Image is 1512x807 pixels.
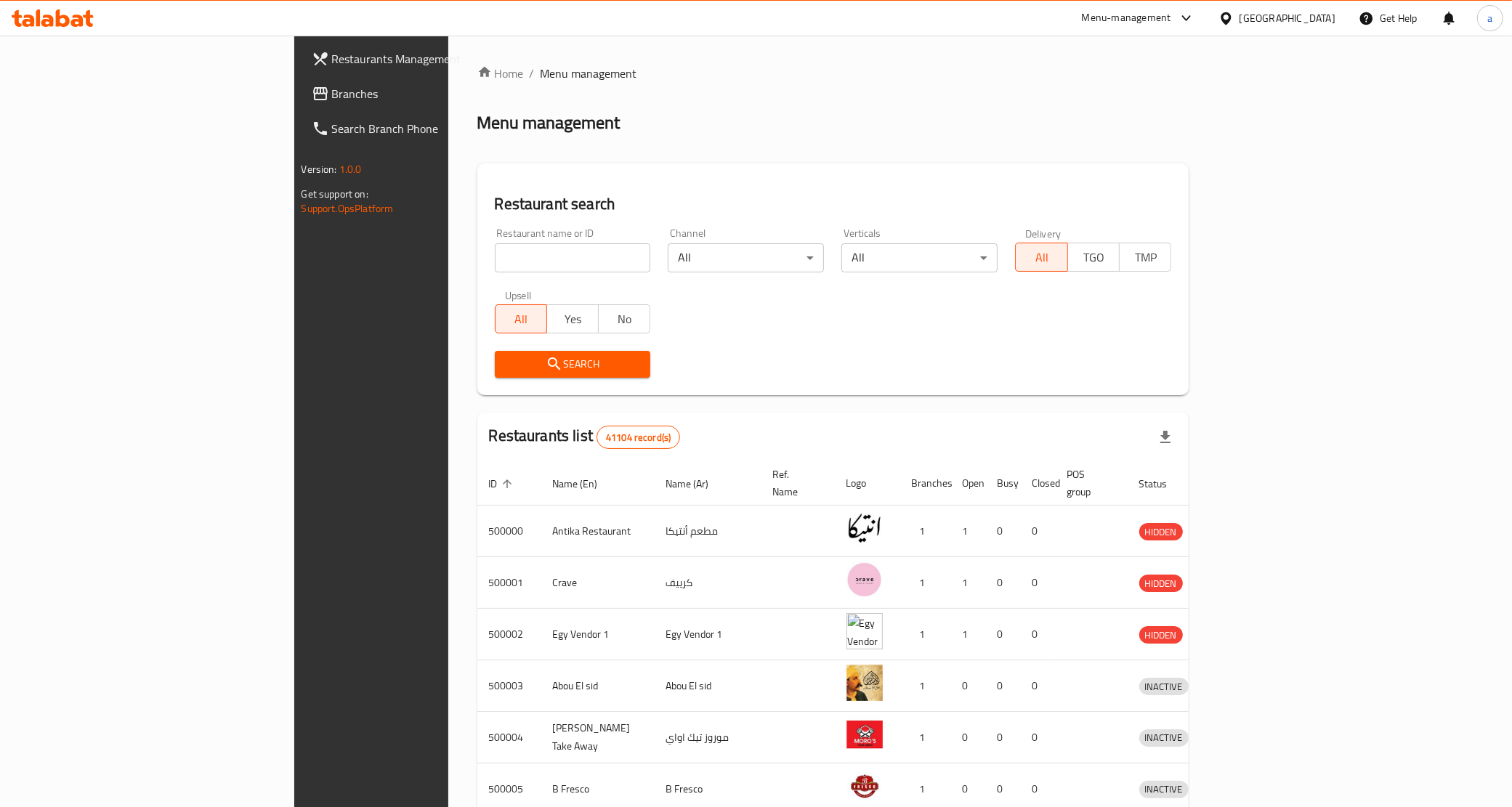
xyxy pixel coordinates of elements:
[835,461,900,506] th: Logo
[773,466,817,500] span: Ref. Name
[1139,781,1189,798] div: INACTIVE
[1021,461,1056,506] th: Closed
[1139,781,1189,798] span: INACTIVE
[841,243,998,272] div: All
[986,461,1021,506] th: Busy
[1021,609,1056,660] td: 0
[1025,228,1062,238] label: Delivery
[300,76,547,111] a: Branches
[332,120,535,137] span: Search Branch Phone
[541,609,655,660] td: Egy Vendor 1
[1139,524,1183,540] span: HIDDEN
[501,309,541,330] span: All
[655,660,761,712] td: Abou El sid
[1139,729,1189,746] span: INACTIVE
[477,111,620,134] h2: Menu management
[495,193,1172,215] h2: Restaurant search
[1139,627,1183,644] span: HIDDEN
[1240,10,1335,26] div: [GEOGRAPHIC_DATA]
[666,475,728,492] span: Name (Ar)
[1074,247,1114,268] span: TGO
[1067,466,1110,500] span: POS group
[505,290,532,300] label: Upsell
[951,557,986,609] td: 1
[541,660,655,712] td: Abou El sid
[597,431,679,445] span: 41104 record(s)
[900,461,951,506] th: Branches
[655,609,761,660] td: Egy Vendor 1
[1082,9,1171,27] div: Menu-management
[300,41,547,76] a: Restaurants Management
[546,304,599,333] button: Yes
[846,510,883,546] img: Antika Restaurant
[655,557,761,609] td: كرييف
[1139,678,1189,695] div: INACTIVE
[300,111,547,146] a: Search Branch Phone
[541,557,655,609] td: Crave
[1119,243,1171,272] button: TMP
[846,716,883,753] img: Moro's Take Away
[1139,523,1183,540] div: HIDDEN
[1021,557,1056,609] td: 0
[477,65,1189,82] nav: breadcrumb
[846,768,883,804] img: B Fresco
[495,243,651,272] input: Search for restaurant name or ID..
[951,660,986,712] td: 0
[655,712,761,763] td: موروز تيك اواي
[655,506,761,557] td: مطعم أنتيكا
[1015,243,1067,272] button: All
[1139,626,1183,644] div: HIDDEN
[1067,243,1120,272] button: TGO
[846,613,883,649] img: Egy Vendor 1
[1021,506,1056,557] td: 0
[986,712,1021,763] td: 0
[1022,247,1062,268] span: All
[605,309,644,330] span: No
[668,243,824,272] div: All
[986,660,1021,712] td: 0
[553,309,593,330] span: Yes
[900,609,951,660] td: 1
[302,199,394,218] a: Support.OpsPlatform
[951,506,986,557] td: 1
[986,506,1021,557] td: 0
[1139,475,1186,492] span: Status
[541,712,655,763] td: [PERSON_NAME] Take Away
[332,50,535,68] span: Restaurants Management
[1021,712,1056,763] td: 0
[597,426,680,449] div: Total records count
[541,65,637,82] span: Menu management
[986,557,1021,609] td: 0
[900,712,951,763] td: 1
[495,304,547,333] button: All
[900,506,951,557] td: 1
[1148,420,1183,455] div: Export file
[1487,10,1492,26] span: a
[951,712,986,763] td: 0
[900,557,951,609] td: 1
[302,184,368,203] span: Get support on:
[553,475,617,492] span: Name (En)
[951,461,986,506] th: Open
[846,561,883,598] img: Crave
[951,609,986,660] td: 1
[489,425,681,449] h2: Restaurants list
[495,351,651,378] button: Search
[900,660,951,712] td: 1
[506,355,639,373] span: Search
[302,160,337,179] span: Version:
[489,475,517,492] span: ID
[332,85,535,102] span: Branches
[1139,575,1183,592] div: HIDDEN
[598,304,650,333] button: No
[1125,247,1165,268] span: TMP
[1021,660,1056,712] td: 0
[1139,575,1183,592] span: HIDDEN
[846,665,883,701] img: Abou El sid
[1139,678,1189,695] span: INACTIVE
[339,160,362,179] span: 1.0.0
[541,506,655,557] td: Antika Restaurant
[986,609,1021,660] td: 0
